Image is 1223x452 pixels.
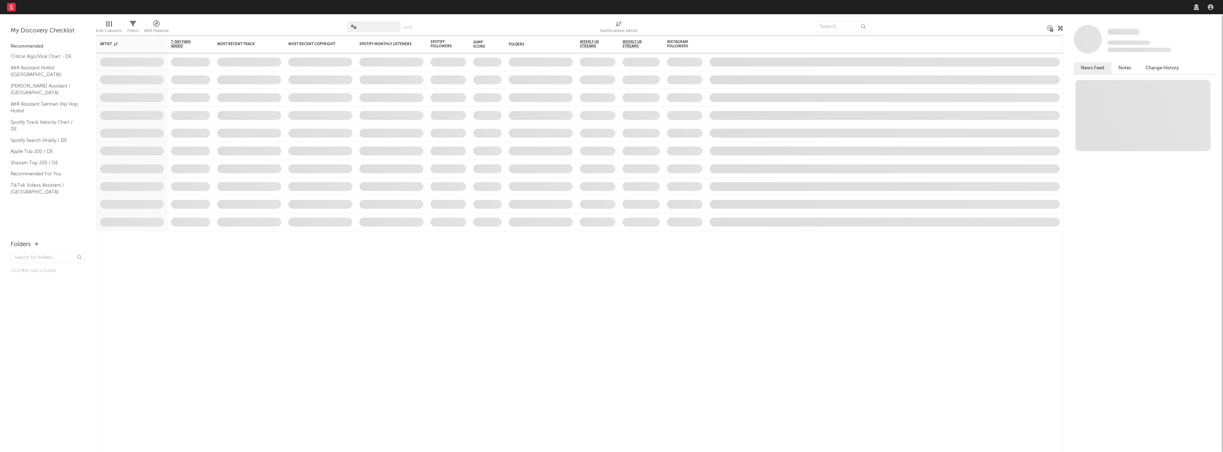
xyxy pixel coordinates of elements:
div: Most Recent Copyright [288,42,342,46]
button: Filter by Spotify Monthly Listeners [416,41,423,48]
div: Filters [127,18,139,38]
div: Edit Columns [96,18,122,38]
button: Filter by Spotify Followers [459,41,466,48]
div: A&R Pipeline [144,27,169,35]
div: Edit Columns [96,27,122,35]
div: Instagram Followers [667,40,692,48]
a: A&R Assistant Hotlist ([GEOGRAPHIC_DATA]) [11,64,78,79]
button: News Feed [1074,62,1111,74]
button: Filter by Artist [157,41,164,48]
span: 7-Day Fans Added [171,40,199,48]
div: Spotify Followers [431,40,455,48]
span: 0 fans last week [1107,48,1171,52]
a: A&R Assistant German Hip Hop Hotlist [11,100,78,115]
a: Critical Algo/Viral Chart - DE [11,53,78,60]
button: Filter by Most Recent Copyright [345,41,352,48]
span: Weekly UK Streams [623,40,649,48]
button: Change History [1138,62,1186,74]
a: Spotify Search Virality / DE [11,137,78,144]
a: Some Artist [1107,28,1139,36]
a: TikTok Videos Assistant / [GEOGRAPHIC_DATA] [11,181,78,196]
div: Click to add a folder. [11,267,85,275]
div: Filters [127,27,139,35]
input: Search... [816,21,869,32]
div: Artist [100,42,153,46]
div: Notifications (Artist) [600,27,637,35]
button: Save [403,26,412,30]
div: Notifications (Artist) [600,18,637,38]
div: Folders [509,42,562,47]
span: Tracking Since: [DATE] [1107,41,1150,45]
a: Recommended For You [11,170,78,178]
div: Spotify Monthly Listeners [359,42,413,46]
a: [PERSON_NAME] Assistant / [GEOGRAPHIC_DATA] [11,82,78,97]
span: Some Artist [1107,29,1139,35]
button: Filter by Weekly UK Streams [653,41,660,48]
button: Filter by Weekly US Streams [608,41,615,48]
a: Spotify Track Velocity Chart / DE [11,118,78,133]
div: Most Recent Track [217,42,271,46]
div: Folders [11,240,31,249]
span: Weekly US Streams [580,40,605,48]
input: Search for folders... [11,253,85,263]
button: Filter by Instagram Followers [695,41,703,48]
button: Filter by Most Recent Track [274,41,281,48]
button: Filter by Jump Score [495,41,502,48]
a: Apple Top 200 / DE [11,148,78,155]
button: Filter by Folders [566,41,573,48]
div: My Discovery Checklist [11,27,85,35]
div: Jump Score [473,40,491,49]
div: A&R Pipeline [144,18,169,38]
button: Notes [1111,62,1138,74]
button: Filter by 7-Day Fans Added [203,41,210,48]
div: Recommended [11,42,85,51]
a: Shazam Top 200 / DE [11,159,78,167]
